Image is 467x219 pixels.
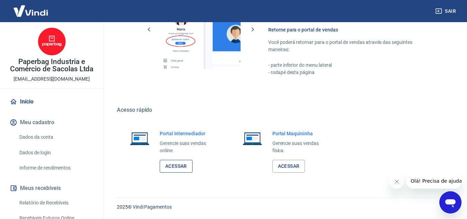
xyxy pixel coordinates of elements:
[133,204,172,210] a: Vindi Pagamentos
[160,160,193,173] a: Acessar
[439,191,461,213] iframe: Botão para abrir a janela de mensagens
[17,161,95,175] a: Informe de rendimentos
[17,196,95,210] a: Relatório de Recebíveis
[8,0,53,21] img: Vindi
[407,173,461,189] iframe: Mensagem da empresa
[268,26,434,33] h6: Retorne para o portal de vendas
[272,130,330,137] h6: Portal Maquininha
[6,58,98,73] p: Paperbag Industria e Comércio de Sacolas Ltda
[125,130,154,147] img: Imagem de um notebook aberto
[117,203,450,211] p: 2025 ©
[4,5,58,10] span: Olá! Precisa de ajuda?
[434,5,459,18] button: Sair
[268,62,434,69] p: - parte inferior do menu lateral
[8,94,95,109] a: Início
[268,69,434,76] p: - rodapé desta página
[38,28,66,55] img: 7db1a6c6-15d7-4288-961d-ced52c303e3a.jpeg
[160,130,217,137] h6: Portal Intermediador
[238,130,267,147] img: Imagem de um notebook aberto
[160,140,217,154] p: Gerencie suas vendas online.
[8,181,95,196] button: Meus recebíveis
[272,140,330,154] p: Gerencie suas vendas física.
[13,75,90,83] p: [EMAIL_ADDRESS][DOMAIN_NAME]
[272,160,305,173] a: Acessar
[268,39,434,53] p: Você poderá retornar para o portal de vendas através das seguintes maneiras:
[117,107,450,113] h5: Acesso rápido
[8,115,95,130] button: Meu cadastro
[390,175,404,189] iframe: Fechar mensagem
[17,130,95,144] a: Dados da conta
[17,146,95,160] a: Dados de login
